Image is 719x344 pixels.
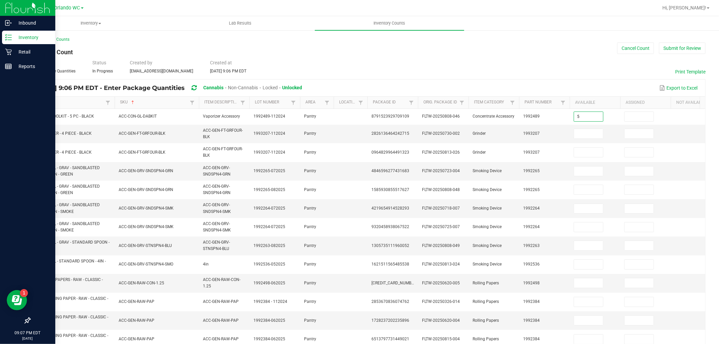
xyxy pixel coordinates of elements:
span: 1585930855517627 [371,187,409,192]
a: Filter [323,98,331,107]
span: 2853670836074762 [371,299,409,304]
span: ACC-GEN-GRV-SNDSPN4-SMK [203,221,231,232]
span: 1992498-062025 [253,281,285,285]
span: 1992265 [523,187,540,192]
span: GRV - BOWL - GRAV - SANDBLASTED SPOON - 4IN - GREEN [34,184,100,195]
span: Pantry [304,114,316,119]
span: 1993207-112024 [253,150,285,155]
span: 1621511565485538 [371,262,409,267]
span: ACC-CON-GL-DABKIT [119,114,157,119]
span: 1993207 [523,150,540,155]
span: FLTW-20250813-026 [422,150,460,155]
span: 1728237202235896 [371,318,409,323]
a: Filter [239,98,247,107]
span: Rolling Papers [473,318,499,323]
p: Retail [12,48,52,56]
span: ACC-GEN-RAW-CON-1.25 [203,277,240,288]
inline-svg: Inventory [5,34,12,41]
span: 1993207 [523,131,540,136]
span: 1992265-072025 [253,168,285,173]
button: Cancel Count [617,42,654,54]
span: Pantry [304,206,316,211]
span: FLTW-20250808-046 [422,114,460,119]
span: 1992263 [523,243,540,248]
span: [EMAIL_ADDRESS][DOMAIN_NAME] [130,69,193,73]
span: Pantry [304,318,316,323]
a: LocationSortable [339,100,356,105]
span: GRV - BOWL - GRAV - STANDARD SPOON - 4IN - BLUE [34,240,110,251]
span: Unlocked [282,85,302,90]
span: Pantry [304,299,316,304]
span: Concentrate Accessory [473,114,514,119]
span: GRV - BOWL - GRAV - SANDBLASTED SPOON - 4IN - GREEN [34,165,100,177]
span: 1992264-072025 [253,224,285,229]
a: Lab Results [166,16,315,30]
span: 4in [203,262,209,267]
span: RW - CONE PAPERS - RAW - CLASSIC - 1.25IN [34,277,103,288]
a: Filter [104,98,112,107]
span: ACC-GEN-GRV-SNDSPN4-SMK [119,206,174,211]
span: Smoking Device [473,224,502,229]
p: Reports [12,62,52,70]
span: 0964829964491323 [371,150,409,155]
span: Smoking Device [473,168,502,173]
span: ACC-GEN-GRV-SNDSPN4-GRN [119,187,173,192]
a: Item DescriptionSortable [204,100,238,105]
p: 09:07 PM EDT [3,330,52,336]
span: ACC-GEN-FT-GRFOUR-BLK [203,128,243,139]
span: 1992489-112024 [253,114,285,119]
span: Non-Cannabis [228,85,258,90]
span: FLTW-20250620-005 [422,281,460,285]
span: ACC-GEN-FT-GRFOUR-BLK [119,150,166,155]
span: 4846596277431683 [371,168,409,173]
span: Orlando WC [54,5,80,11]
span: RAW - ROLLING PAPER - RAW - CLASSIC - 1.25" [34,296,108,307]
span: FLTW-20250808-049 [422,243,460,248]
span: ACC-GEN-RAW-PAP [119,318,154,323]
inline-svg: Reports [5,63,12,70]
span: 1992265 [523,168,540,173]
span: 1992384 [523,299,540,304]
span: GRV - BOWL - STANDARD SPOON - 4IN - SMOKE [34,259,106,270]
span: Created at [210,60,232,65]
button: Export to Excel [658,82,699,94]
span: Grinder [473,131,486,136]
button: Submit for Review [659,42,706,54]
span: Hi, [PERSON_NAME]! [662,5,706,10]
button: Print Template [675,68,706,75]
span: FLTW-20250815-004 [422,337,460,341]
span: ACC-GEN-GRV-SNDSPN4-GRN [119,168,173,173]
span: Pantry [304,281,316,285]
p: Inventory [12,33,52,41]
span: Pantry [304,150,316,155]
span: FLTW-20250725-007 [422,224,460,229]
span: 1992489 [523,114,540,119]
span: 1305735111960052 [371,243,409,248]
a: ItemSortable [36,100,103,105]
span: Smoking Device [473,243,502,248]
span: In Progress [92,69,113,73]
span: 1992498 [523,281,540,285]
span: FT - GRINDER - 4 PIECE - BLACK [34,131,92,136]
a: Filter [357,98,365,107]
span: ACC-GEN-RAW-PAP [119,337,154,341]
div: [DATE] 9:06 PM EDT - Enter Package Quantities [35,82,307,94]
a: Filter [188,98,196,107]
span: Inventory [17,20,165,26]
span: FLTW-20250723-004 [422,168,460,173]
span: FLTW-20250718-007 [422,206,460,211]
span: 1993207-112024 [253,131,285,136]
a: Filter [407,98,415,107]
span: Rolling Papers [473,337,499,341]
span: 1992264 [523,224,540,229]
span: Pantry [304,168,316,173]
span: Rolling Papers [473,281,499,285]
span: 1992536 [523,262,540,267]
span: Smoking Device [473,187,502,192]
span: ACC-GEN-GRV-SNDSPN4-GRN [203,184,231,195]
span: 8791523929709109 [371,114,409,119]
span: Rolling Papers [473,299,499,304]
span: 1992384 [523,337,540,341]
span: 1992384-062025 [253,318,285,323]
span: Pantry [304,337,316,341]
